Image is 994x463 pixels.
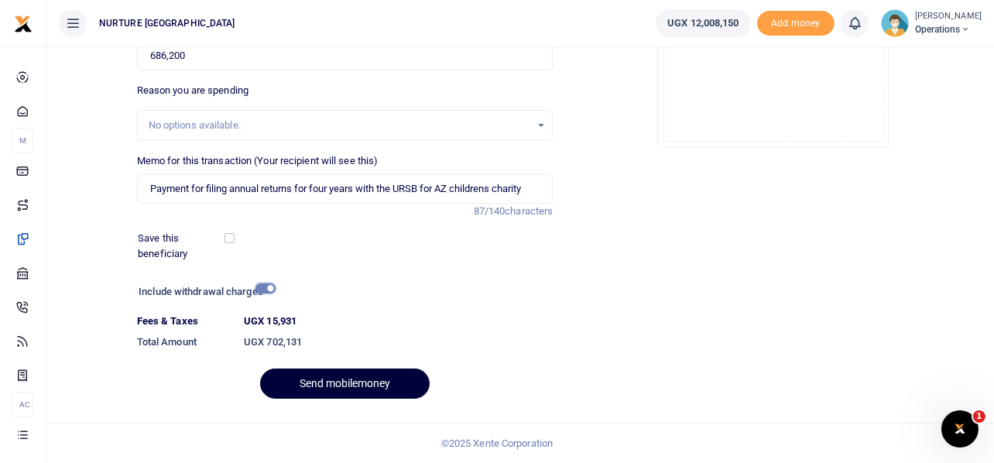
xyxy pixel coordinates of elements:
h6: UGX 702,131 [244,336,553,348]
input: Enter extra information [137,174,554,204]
li: Toup your wallet [757,11,835,36]
a: logo-small logo-large logo-large [14,17,33,29]
li: Wallet ballance [650,9,756,37]
a: UGX 12,008,150 [656,9,750,37]
span: 1 [973,410,985,423]
img: logo-small [14,15,33,33]
h6: Include withdrawal charges [139,286,269,298]
span: characters [505,205,553,217]
dt: Fees & Taxes [131,314,238,329]
label: Save this beneficiary [138,231,228,261]
li: M [12,128,33,153]
span: Operations [915,22,982,36]
label: Memo for this transaction (Your recipient will see this) [137,153,379,169]
span: 87/140 [474,205,506,217]
input: UGX [137,41,554,70]
span: UGX 12,008,150 [667,15,739,31]
a: profile-user [PERSON_NAME] Operations [881,9,982,37]
h6: Total Amount [137,336,231,348]
iframe: Intercom live chat [941,410,979,448]
label: Reason you are spending [137,83,248,98]
li: Ac [12,392,33,417]
small: [PERSON_NAME] [915,10,982,23]
button: Send mobilemoney [260,369,430,399]
span: Add money [757,11,835,36]
img: profile-user [881,9,909,37]
span: NURTURE [GEOGRAPHIC_DATA] [93,16,242,30]
a: Add money [757,16,835,28]
div: No options available. [149,118,531,133]
label: UGX 15,931 [244,314,296,329]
